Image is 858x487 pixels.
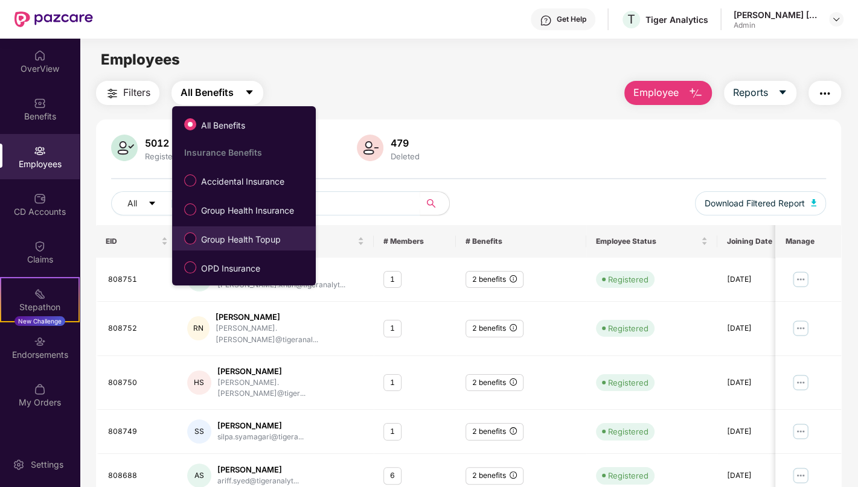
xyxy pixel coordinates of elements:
img: svg+xml;base64,PHN2ZyB4bWxucz0iaHR0cDovL3d3dy53My5vcmcvMjAwMC9zdmciIHhtbG5zOnhsaW5rPSJodHRwOi8vd3... [111,135,138,161]
div: Registered [608,377,648,389]
div: silpa.syamagari@tigera... [217,431,304,443]
img: svg+xml;base64,PHN2ZyBpZD0iRHJvcGRvd24tMzJ4MzIiIHhtbG5zPSJodHRwOi8vd3d3LnczLm9yZy8yMDAwL3N2ZyIgd2... [831,14,841,24]
div: ariff.syed@tigeranalyt... [217,476,299,487]
div: 1 [383,320,402,337]
th: Joining Date [717,225,816,258]
span: All [127,197,137,210]
img: manageButton [792,270,811,289]
div: [PERSON_NAME] [217,464,299,476]
img: svg+xml;base64,PHN2ZyBpZD0iSG9tZSIgeG1sbnM9Imh0dHA6Ly93d3cudzMub3JnLzIwMDAvc3ZnIiB3aWR0aD0iMjAiIG... [34,49,46,62]
span: info-circle [510,275,517,282]
div: 1 [383,423,402,441]
img: svg+xml;base64,PHN2ZyBpZD0iRW1wbG95ZWVzIiB4bWxucz0iaHR0cDovL3d3dy53My5vcmcvMjAwMC9zdmciIHdpZHRoPS... [34,145,46,157]
span: info-circle [510,378,517,386]
div: 808751 [108,274,168,285]
div: [PERSON_NAME] [217,420,304,431]
div: [DATE] [727,274,806,285]
img: New Pazcare Logo [14,11,93,27]
button: Employee [624,81,712,105]
img: svg+xml;base64,PHN2ZyB4bWxucz0iaHR0cDovL3d3dy53My5vcmcvMjAwMC9zdmciIHhtbG5zOnhsaW5rPSJodHRwOi8vd3... [357,135,383,161]
img: manageButton [792,466,811,485]
div: Deleted [388,151,422,161]
div: SS [187,419,211,444]
img: svg+xml;base64,PHN2ZyB4bWxucz0iaHR0cDovL3d3dy53My5vcmcvMjAwMC9zdmciIHdpZHRoPSIyMSIgaGVpZ2h0PSIyMC... [34,288,46,300]
div: Get Help [557,14,586,24]
img: svg+xml;base64,PHN2ZyB4bWxucz0iaHR0cDovL3d3dy53My5vcmcvMjAwMC9zdmciIHhtbG5zOnhsaW5rPSJodHRwOi8vd3... [811,199,817,206]
div: 2 benefits [466,374,523,392]
th: Manage [776,225,841,258]
span: All Benefits [181,85,234,100]
span: caret-down [148,199,156,209]
img: svg+xml;base64,PHN2ZyBpZD0iQ2xhaW0iIHhtbG5zPSJodHRwOi8vd3d3LnczLm9yZy8yMDAwL3N2ZyIgd2lkdGg9IjIwIi... [34,240,46,252]
div: 5012 [142,137,188,149]
div: [PERSON_NAME].[PERSON_NAME]@tiger... [217,377,365,400]
img: svg+xml;base64,PHN2ZyBpZD0iTXlfT3JkZXJzIiBkYXRhLW5hbWU9Ik15IE9yZGVycyIgeG1sbnM9Imh0dHA6Ly93d3cudz... [34,383,46,395]
span: Reports [733,85,768,100]
div: 1 [383,271,402,288]
button: All Benefitscaret-down [171,81,263,105]
div: 808688 [108,470,168,482]
div: 2 benefits [466,423,523,441]
div: [DATE] [727,470,806,482]
img: manageButton [792,422,811,441]
div: 808750 [108,377,168,389]
div: 479 [388,137,422,149]
div: Settings [27,459,67,471]
div: Registered [608,469,648,482]
span: OPD Insurance [196,262,265,275]
div: [PERSON_NAME].[PERSON_NAME]@tigeranal... [216,323,365,346]
img: svg+xml;base64,PHN2ZyBpZD0iU2V0dGluZy0yMHgyMCIgeG1sbnM9Imh0dHA6Ly93d3cudzMub3JnLzIwMDAvc3ZnIiB3aW... [13,459,25,471]
img: svg+xml;base64,PHN2ZyB4bWxucz0iaHR0cDovL3d3dy53My5vcmcvMjAwMC9zdmciIHhtbG5zOnhsaW5rPSJodHRwOi8vd3... [688,86,703,101]
span: caret-down [245,88,254,98]
span: Group Health Topup [196,233,286,246]
div: Stepathon [1,301,78,313]
div: 2 benefits [466,320,523,337]
span: All Benefits [196,119,250,132]
img: svg+xml;base64,PHN2ZyBpZD0iQ0RfQWNjb3VudHMiIGRhdGEtbmFtZT0iQ0QgQWNjb3VudHMiIHhtbG5zPSJodHRwOi8vd3... [34,193,46,205]
img: svg+xml;base64,PHN2ZyBpZD0iRW5kb3JzZW1lbnRzIiB4bWxucz0iaHR0cDovL3d3dy53My5vcmcvMjAwMC9zdmciIHdpZH... [34,336,46,348]
div: 6 [383,467,402,485]
div: [PERSON_NAME] [PERSON_NAME] [734,9,818,21]
div: Registered [608,322,648,334]
span: info-circle [510,427,517,434]
div: Registered [142,151,188,161]
span: search [420,199,443,208]
div: [DATE] [727,426,806,438]
div: 2 benefits [466,271,523,288]
div: Registered [608,425,648,438]
div: 2 benefits [466,467,523,485]
span: info-circle [510,324,517,331]
div: [PERSON_NAME] [216,311,365,323]
button: search [420,191,450,215]
span: T [627,12,635,27]
span: Employee [633,85,679,100]
div: [DATE] [727,377,806,389]
button: Download Filtered Report [695,191,827,215]
img: manageButton [792,373,811,392]
div: 1 [383,374,402,392]
div: [DATE] [727,323,806,334]
span: caret-down [778,88,787,98]
button: Filters [96,81,159,105]
img: svg+xml;base64,PHN2ZyBpZD0iQmVuZWZpdHMiIHhtbG5zPSJodHRwOi8vd3d3LnczLm9yZy8yMDAwL3N2ZyIgd2lkdGg9Ij... [34,97,46,109]
div: Admin [734,21,818,30]
span: info-circle [510,471,517,479]
th: # Benefits [456,225,587,258]
div: New Challenge [14,316,65,326]
img: svg+xml;base64,PHN2ZyBpZD0iSGVscC0zMngzMiIgeG1sbnM9Imh0dHA6Ly93d3cudzMub3JnLzIwMDAvc3ZnIiB3aWR0aD... [540,14,552,27]
img: manageButton [792,319,811,338]
span: Download Filtered Report [705,197,805,210]
span: Joining Date [727,237,797,246]
button: Allcaret-down [111,191,185,215]
th: # Members [374,225,455,258]
span: Filters [123,85,150,100]
span: Group Health Insurance [196,204,299,217]
span: EID [106,237,159,246]
div: RN [187,316,209,340]
div: [PERSON_NAME] [217,366,365,377]
th: EID [96,225,178,258]
div: HS [187,371,211,395]
div: 808749 [108,426,168,438]
button: Reportscaret-down [724,81,796,105]
img: svg+xml;base64,PHN2ZyB4bWxucz0iaHR0cDovL3d3dy53My5vcmcvMjAwMC9zdmciIHdpZHRoPSIyNCIgaGVpZ2h0PSIyNC... [105,86,120,101]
